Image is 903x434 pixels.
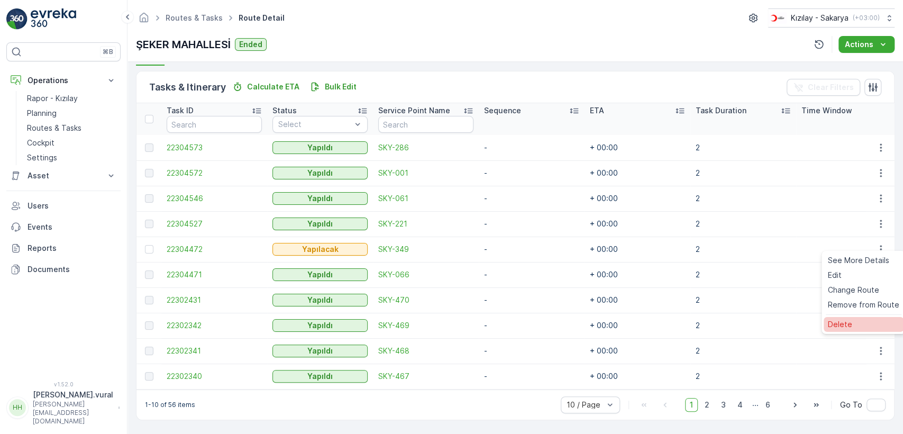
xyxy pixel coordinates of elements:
[6,390,121,426] button: HH[PERSON_NAME].vural[PERSON_NAME][EMAIL_ADDRESS][DOMAIN_NAME]
[378,320,473,331] a: SKY-469
[696,295,791,305] p: 2
[716,398,731,412] span: 3
[307,219,333,229] p: Yapıldı
[787,79,860,96] button: Clear Filters
[28,264,116,275] p: Documents
[27,123,81,133] p: Routes & Tasks
[585,135,690,160] td: + 00:00
[585,262,690,287] td: + 00:00
[166,13,223,22] a: Routes & Tasks
[696,168,791,178] p: 2
[278,119,351,130] p: Select
[272,192,368,205] button: Yapıldı
[378,142,473,153] a: SKY-286
[167,105,194,116] p: Task ID
[828,270,842,281] span: Edit
[31,8,76,30] img: logo_light-DOdMpM7g.png
[167,142,262,153] a: 22304573
[6,8,28,30] img: logo
[378,168,473,178] a: SKY-001
[272,319,368,332] button: Yapıldı
[27,152,57,163] p: Settings
[272,345,368,357] button: Yapıldı
[235,38,267,51] button: Ended
[696,346,791,356] p: 2
[696,320,791,331] p: 2
[479,364,585,389] td: -
[23,121,121,135] a: Routes & Tasks
[378,371,473,382] span: SKY-467
[378,116,473,133] input: Search
[306,80,361,93] button: Bulk Edit
[479,160,585,186] td: -
[828,285,879,295] span: Change Route
[167,320,262,331] a: 22302342
[167,295,262,305] a: 22302431
[33,400,113,426] p: [PERSON_NAME][EMAIL_ADDRESS][DOMAIN_NAME]
[479,313,585,338] td: -
[145,143,153,152] div: Toggle Row Selected
[768,8,895,28] button: Kızılay - Sakarya(+03:00)
[307,193,333,204] p: Yapıldı
[167,168,262,178] a: 22304572
[6,259,121,280] a: Documents
[761,398,775,412] span: 6
[145,372,153,381] div: Toggle Row Selected
[479,338,585,364] td: -
[378,269,473,280] a: SKY-066
[585,287,690,313] td: + 00:00
[378,346,473,356] a: SKY-468
[484,105,521,116] p: Sequence
[378,244,473,255] span: SKY-349
[136,37,231,52] p: ŞEKER MAHALLESİ
[167,269,262,280] span: 22304471
[28,75,99,86] p: Operations
[696,269,791,280] p: 2
[808,82,854,93] p: Clear Filters
[378,193,473,204] a: SKY-061
[247,82,299,92] p: Calculate ETA
[272,370,368,383] button: Yapıldı
[733,398,747,412] span: 4
[307,168,333,178] p: Yapıldı
[853,14,880,22] p: ( +03:00 )
[272,141,368,154] button: Yapıldı
[145,245,153,254] div: Toggle Row Selected
[145,270,153,279] div: Toggle Row Selected
[239,39,262,50] p: Ended
[696,244,791,255] p: 2
[6,216,121,238] a: Events
[28,170,99,181] p: Asset
[768,12,787,24] img: k%C4%B1z%C4%B1lay_DTAvauz.png
[6,165,121,186] button: Asset
[6,195,121,216] a: Users
[149,80,226,95] p: Tasks & Itinerary
[585,338,690,364] td: + 00:00
[272,167,368,179] button: Yapıldı
[167,193,262,204] a: 22304546
[167,244,262,255] a: 22304472
[378,295,473,305] span: SKY-470
[307,142,333,153] p: Yapıldı
[167,219,262,229] a: 22304527
[840,400,862,410] span: Go To
[378,219,473,229] span: SKY-221
[307,295,333,305] p: Yapıldı
[700,398,714,412] span: 2
[167,346,262,356] a: 22302341
[791,13,849,23] p: Kızılay - Sakarya
[828,300,899,310] span: Remove from Route
[138,16,150,25] a: Homepage
[696,105,746,116] p: Task Duration
[27,93,78,104] p: Rapor - Kızılay
[23,91,121,106] a: Rapor - Kızılay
